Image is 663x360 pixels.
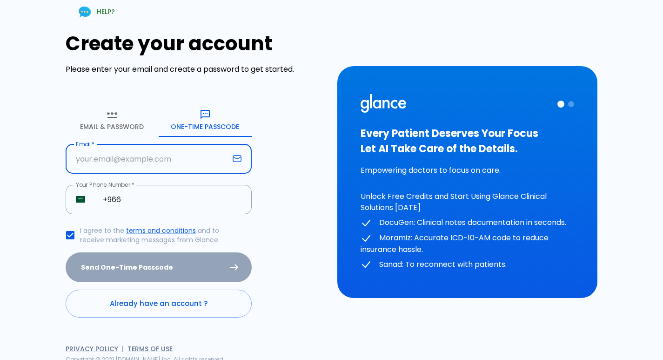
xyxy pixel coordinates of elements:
p: Moramiz: Accurate ICD-10-AM code to reduce insurance hassle. [361,232,575,255]
a: terms and conditions [126,226,196,235]
p: Unlock Free Credits and Start Using Glance Clinical Solutions [DATE] [361,191,575,213]
button: One-Time Passcode [159,103,252,137]
button: Select country [72,191,89,208]
button: Email & Password [66,103,159,137]
p: Empowering doctors to focus on care. [361,165,575,176]
a: Terms of Use [127,344,173,353]
img: unknown [76,196,85,203]
p: Sanad: To reconnect with patients. [361,259,575,271]
p: I agree to the and to receive marketing messages from Glance. [80,226,244,245]
a: Privacy Policy [66,344,118,353]
h3: Every Patient Deserves Your Focus Let AI Take Care of the Details. [361,126,575,156]
h1: Create your account [66,32,326,55]
img: Chat Support [77,4,93,20]
input: your.email@example.com [66,144,229,174]
span: | [122,344,124,353]
p: Please enter your email and create a password to get started. [66,64,326,75]
p: DocuGen: Clinical notes documentation in seconds. [361,217,575,229]
a: Already have an account ? [66,290,252,318]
